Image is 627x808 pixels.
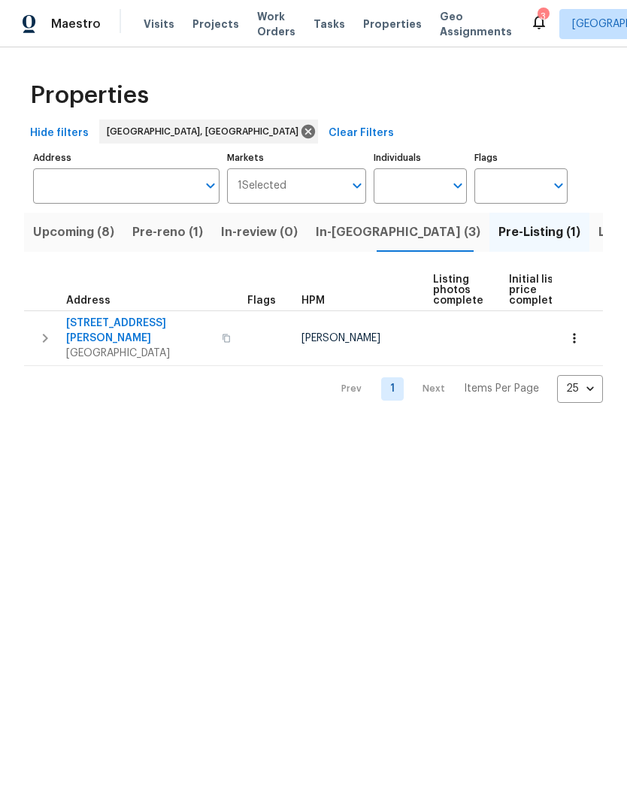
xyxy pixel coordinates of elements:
[66,316,213,346] span: [STREET_ADDRESS][PERSON_NAME]
[447,175,468,196] button: Open
[30,88,149,103] span: Properties
[327,375,603,403] nav: Pagination Navigation
[313,19,345,29] span: Tasks
[221,222,298,243] span: In-review (0)
[557,369,603,408] div: 25
[238,180,286,192] span: 1 Selected
[323,120,400,147] button: Clear Filters
[99,120,318,144] div: [GEOGRAPHIC_DATA], [GEOGRAPHIC_DATA]
[257,9,295,39] span: Work Orders
[144,17,174,32] span: Visits
[464,381,539,396] p: Items Per Page
[498,222,580,243] span: Pre-Listing (1)
[433,274,483,306] span: Listing photos complete
[192,17,239,32] span: Projects
[51,17,101,32] span: Maestro
[538,9,548,24] div: 3
[132,222,203,243] span: Pre-reno (1)
[301,295,325,306] span: HPM
[24,120,95,147] button: Hide filters
[200,175,221,196] button: Open
[33,153,220,162] label: Address
[227,153,367,162] label: Markets
[30,124,89,143] span: Hide filters
[33,222,114,243] span: Upcoming (8)
[381,377,404,401] a: Goto page 1
[548,175,569,196] button: Open
[66,295,111,306] span: Address
[107,124,304,139] span: [GEOGRAPHIC_DATA], [GEOGRAPHIC_DATA]
[301,333,380,343] span: [PERSON_NAME]
[440,9,512,39] span: Geo Assignments
[363,17,422,32] span: Properties
[329,124,394,143] span: Clear Filters
[509,274,559,306] span: Initial list price complete
[66,346,213,361] span: [GEOGRAPHIC_DATA]
[316,222,480,243] span: In-[GEOGRAPHIC_DATA] (3)
[347,175,368,196] button: Open
[247,295,276,306] span: Flags
[474,153,568,162] label: Flags
[374,153,467,162] label: Individuals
